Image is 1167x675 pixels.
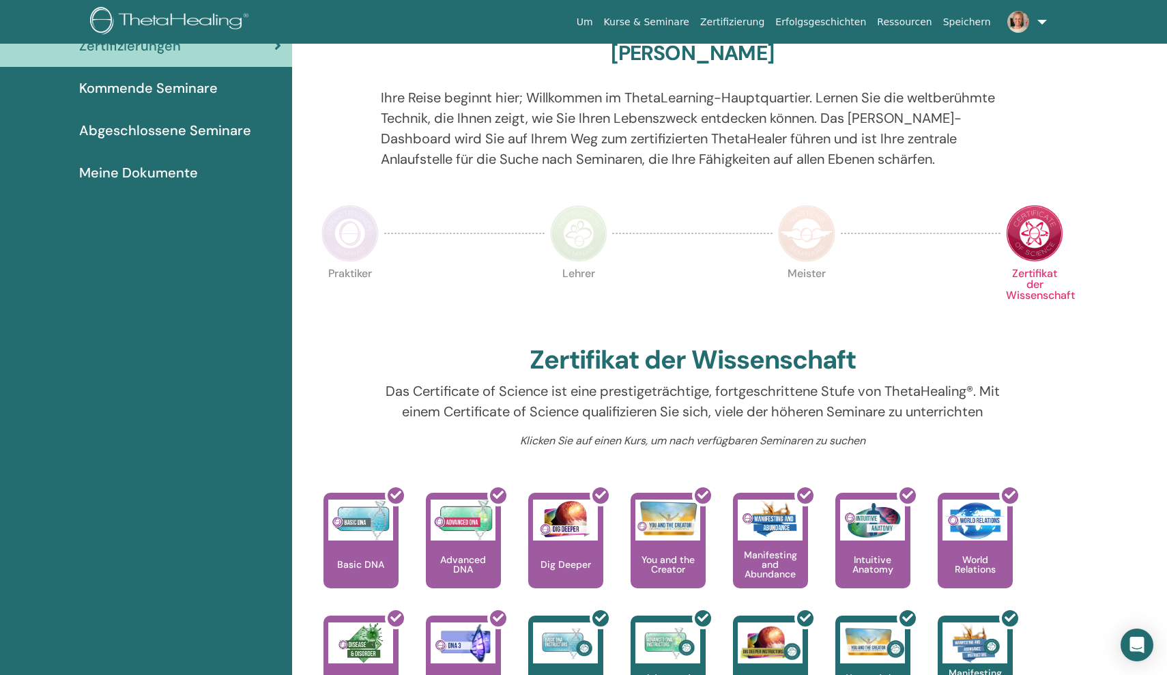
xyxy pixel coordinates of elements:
[426,493,501,616] a: Advanced DNA Advanced DNA
[550,205,607,262] img: Instructor
[90,7,253,38] img: logo.png
[79,162,198,183] span: Meine Dokumente
[835,555,910,574] p: Intuitive Anatomy
[942,500,1007,541] img: World Relations
[328,622,393,663] img: Disease and Disorder
[1121,629,1153,661] div: Open Intercom Messenger
[938,493,1013,616] a: World Relations World Relations
[431,500,495,541] img: Advanced DNA
[321,205,379,262] img: Practitioner
[528,493,603,616] a: Dig Deeper Dig Deeper
[733,493,808,616] a: Manifesting and Abundance Manifesting and Abundance
[778,268,835,326] p: Meister
[738,622,803,663] img: Dig Deeper Instructors
[738,500,803,541] img: Manifesting and Abundance
[79,78,218,98] span: Kommende Seminare
[79,120,251,141] span: Abgeschlossene Seminare
[1006,268,1063,326] p: Zertifikat der Wissenschaft
[733,550,808,579] p: Manifesting and Abundance
[535,560,596,569] p: Dig Deeper
[835,493,910,616] a: Intuitive Anatomy Intuitive Anatomy
[426,555,501,574] p: Advanced DNA
[533,622,598,663] img: Basic DNA Instructors
[550,268,607,326] p: Lehrer
[631,555,706,574] p: You and the Creator
[635,622,700,663] img: Advanced DNA Instructors
[635,500,700,537] img: You and the Creator
[778,205,835,262] img: Master
[323,493,399,616] a: Basic DNA Basic DNA
[381,433,1005,449] p: Klicken Sie auf einen Kurs, um nach verfügbaren Seminaren zu suchen
[599,10,695,35] a: Kurse & Seminare
[840,622,905,663] img: You and the Creator Instructors
[79,35,181,56] span: Zertifizierungen
[431,622,495,663] img: DNA 3
[942,622,1007,663] img: Manifesting and Abundance Instructors
[1006,205,1063,262] img: Certificate of Science
[871,10,937,35] a: Ressourcen
[611,41,774,66] h3: [PERSON_NAME]
[938,555,1013,574] p: World Relations
[381,381,1005,422] p: Das Certificate of Science ist eine prestigeträchtige, fortgeschrittene Stufe von ThetaHealing®. ...
[328,500,393,541] img: Basic DNA
[533,500,598,541] img: Dig Deeper
[840,500,905,541] img: Intuitive Anatomy
[530,345,856,376] h2: Zertifikat der Wissenschaft
[381,87,1005,169] p: Ihre Reise beginnt hier; Willkommen im ThetaLearning-Hauptquartier. Lernen Sie die weltberühmte T...
[571,10,599,35] a: Um
[938,10,996,35] a: Speichern
[770,10,871,35] a: Erfolgsgeschichten
[1007,11,1029,33] img: default.jpg
[321,268,379,326] p: Praktiker
[695,10,770,35] a: Zertifizierung
[631,493,706,616] a: You and the Creator You and the Creator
